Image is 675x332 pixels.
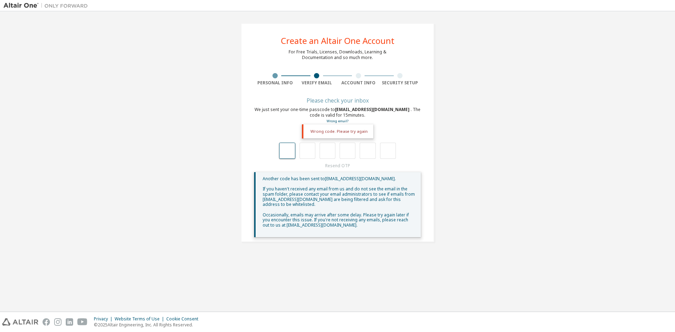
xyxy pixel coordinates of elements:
a: Go back to the registration form [327,119,348,123]
span: Another code has been sent to [EMAIL_ADDRESS][DOMAIN_NAME] . [263,176,396,182]
span: Occasionally, emails may arrive after some delay. Please try again later if you encounter this is... [263,212,409,228]
div: Website Terms of Use [115,316,166,322]
div: Privacy [94,316,115,322]
img: Altair One [4,2,91,9]
div: Create an Altair One Account [281,37,394,45]
div: For Free Trials, Licenses, Downloads, Learning & Documentation and so much more. [289,49,386,60]
div: Personal Info [254,80,296,86]
div: Account Info [337,80,379,86]
div: We just sent your one-time passcode to . The code is valid for 15 minutes. [254,107,421,124]
img: linkedin.svg [66,318,73,326]
div: Please check your inbox [254,98,421,103]
img: youtube.svg [77,318,88,326]
div: Verify Email [296,80,338,86]
span: If you haven't received any email from us and do not see the email in the spam folder, please con... [263,186,415,207]
img: instagram.svg [54,318,62,326]
p: © 2025 Altair Engineering, Inc. All Rights Reserved. [94,322,202,328]
div: Cookie Consent [166,316,202,322]
div: Security Setup [379,80,421,86]
span: [EMAIL_ADDRESS][DOMAIN_NAME] [335,106,411,112]
img: altair_logo.svg [2,318,38,326]
img: facebook.svg [43,318,50,326]
div: Wrong code. Please try again [302,124,373,138]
